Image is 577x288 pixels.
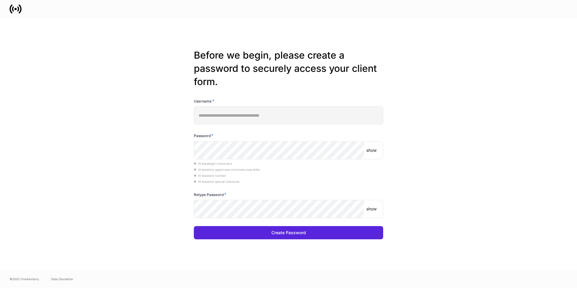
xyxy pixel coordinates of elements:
[194,191,226,198] h6: Retype Password
[194,226,383,239] button: Create Password
[194,98,214,104] h6: Username
[194,180,240,183] span: At least one special character
[194,162,232,165] span: At least eight characters
[194,49,383,88] h2: Before we begin, please create a password to securely access your client form.
[366,147,377,153] p: show
[10,277,39,281] span: © 2025 OneAdvisory
[194,174,226,177] span: At least one number
[51,277,73,281] a: Data Disclaimer
[194,168,260,171] span: At least one uppercase and lowercase letter
[194,133,213,139] h6: Password
[366,206,377,212] p: show
[271,230,306,236] div: Create Password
